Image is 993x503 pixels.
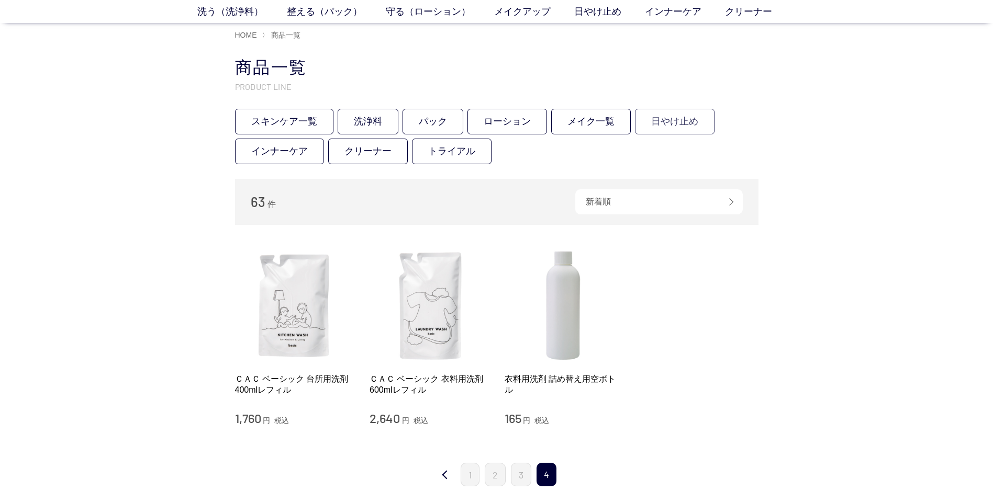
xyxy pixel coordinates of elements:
a: 整える（パック） [287,5,386,19]
img: ＣＡＣ ベーシック 衣料用洗剤600mlレフィル [370,246,489,365]
a: 前 [434,463,455,487]
a: クリーナー [725,5,796,19]
span: 165 [505,410,521,426]
span: 税込 [534,416,549,425]
a: インナーケア [235,139,324,164]
h1: 商品一覧 [235,56,758,79]
span: 63 [251,193,265,210]
a: HOME [235,31,257,39]
a: ＣＡＣ ベーシック 台所用洗剤 400mlレフィル [235,373,354,396]
img: ＣＡＣ ベーシック 台所用洗剤 400mlレフィル [235,246,354,365]
a: パック [403,109,463,134]
a: ローション [467,109,547,134]
a: 洗浄料 [338,109,398,134]
a: 守る（ローション） [386,5,494,19]
a: 日やけ止め [574,5,645,19]
span: 税込 [274,416,289,425]
a: 商品一覧 [269,31,300,39]
a: インナーケア [645,5,725,19]
a: ＣＡＣ ベーシック 衣料用洗剤600mlレフィル [370,373,489,396]
a: メイク一覧 [551,109,631,134]
span: 2,640 [370,410,400,426]
a: 1 [461,463,479,486]
a: 衣料用洗剤 詰め替え用空ボトル [505,373,624,396]
img: 衣料用洗剤 詰め替え用空ボトル [505,246,624,365]
a: 洗う（洗浄料） [197,5,287,19]
a: 日やけ止め [635,109,715,134]
span: 円 [402,416,409,425]
span: 税込 [414,416,428,425]
span: 件 [267,200,276,209]
span: 円 [523,416,530,425]
a: スキンケア一覧 [235,109,333,134]
span: 円 [263,416,270,425]
li: 〉 [262,30,303,40]
a: 2 [485,463,506,486]
a: トライアル [412,139,492,164]
p: PRODUCT LINE [235,81,758,92]
span: 4 [537,463,556,486]
span: 1,760 [235,410,261,426]
span: 商品一覧 [271,31,300,39]
a: メイクアップ [494,5,574,19]
a: クリーナー [328,139,408,164]
a: 3 [511,463,531,486]
div: 新着順 [575,189,743,214]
